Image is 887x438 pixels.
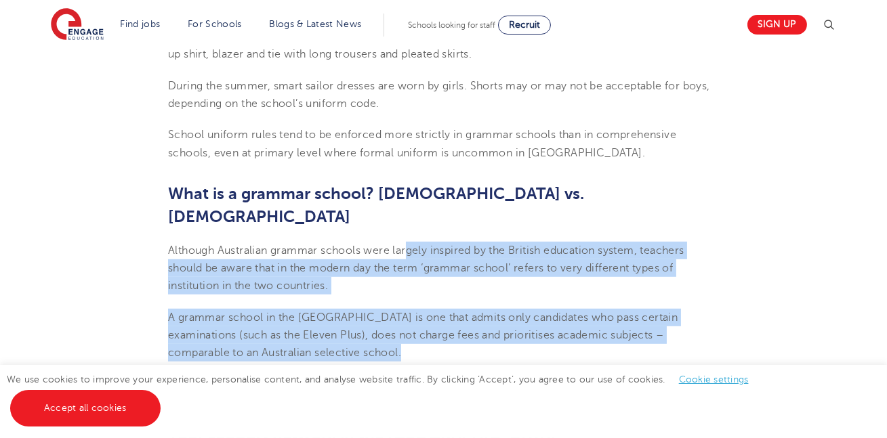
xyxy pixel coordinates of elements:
a: Find jobs [121,19,161,29]
span: During the summer, smart sailor dresses are worn by girls. Shorts may or may not be acceptable fo... [168,80,710,110]
a: Blogs & Latest News [270,19,362,29]
span: Recruit [509,20,540,30]
a: Sign up [747,15,807,35]
a: Cookie settings [679,374,749,385]
span: School uniform rules tend to be enforced more strictly in grammar schools than in comprehensive s... [168,129,676,158]
span: Schools looking for staff [408,20,495,30]
span: A grammar school in the [GEOGRAPHIC_DATA] is one that admits only candidates who pass certain exa... [168,311,678,359]
span: We use cookies to improve your experience, personalise content, and analyse website traffic. By c... [7,374,762,413]
a: For Schools [188,19,241,29]
span: Although Australian grammar schools were largely inspired by the British education system, teache... [168,244,684,292]
span: What is a grammar school? [DEMOGRAPHIC_DATA] vs. [DEMOGRAPHIC_DATA] [168,184,584,226]
a: Recruit [498,16,551,35]
img: Engage Education [51,8,104,42]
a: Accept all cookies [10,390,161,426]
